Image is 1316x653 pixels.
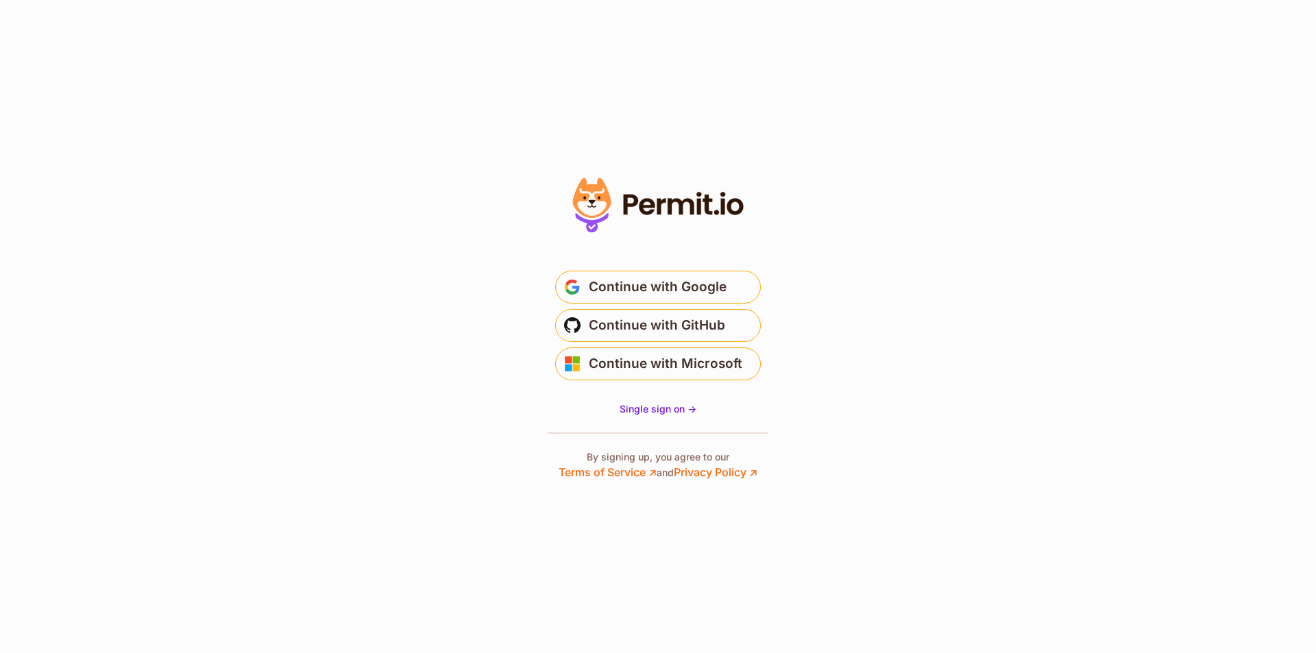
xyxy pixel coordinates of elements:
a: Terms of Service ↗ [559,465,657,479]
button: Continue with Microsoft [555,347,761,380]
span: Continue with GitHub [589,315,725,336]
a: Privacy Policy ↗ [674,465,757,479]
p: By signing up, you agree to our and [559,450,757,480]
span: Continue with Microsoft [589,353,742,375]
button: Continue with GitHub [555,309,761,342]
button: Continue with Google [555,271,761,304]
span: Single sign on -> [620,403,696,415]
span: Continue with Google [589,276,727,298]
a: Single sign on -> [620,402,696,416]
